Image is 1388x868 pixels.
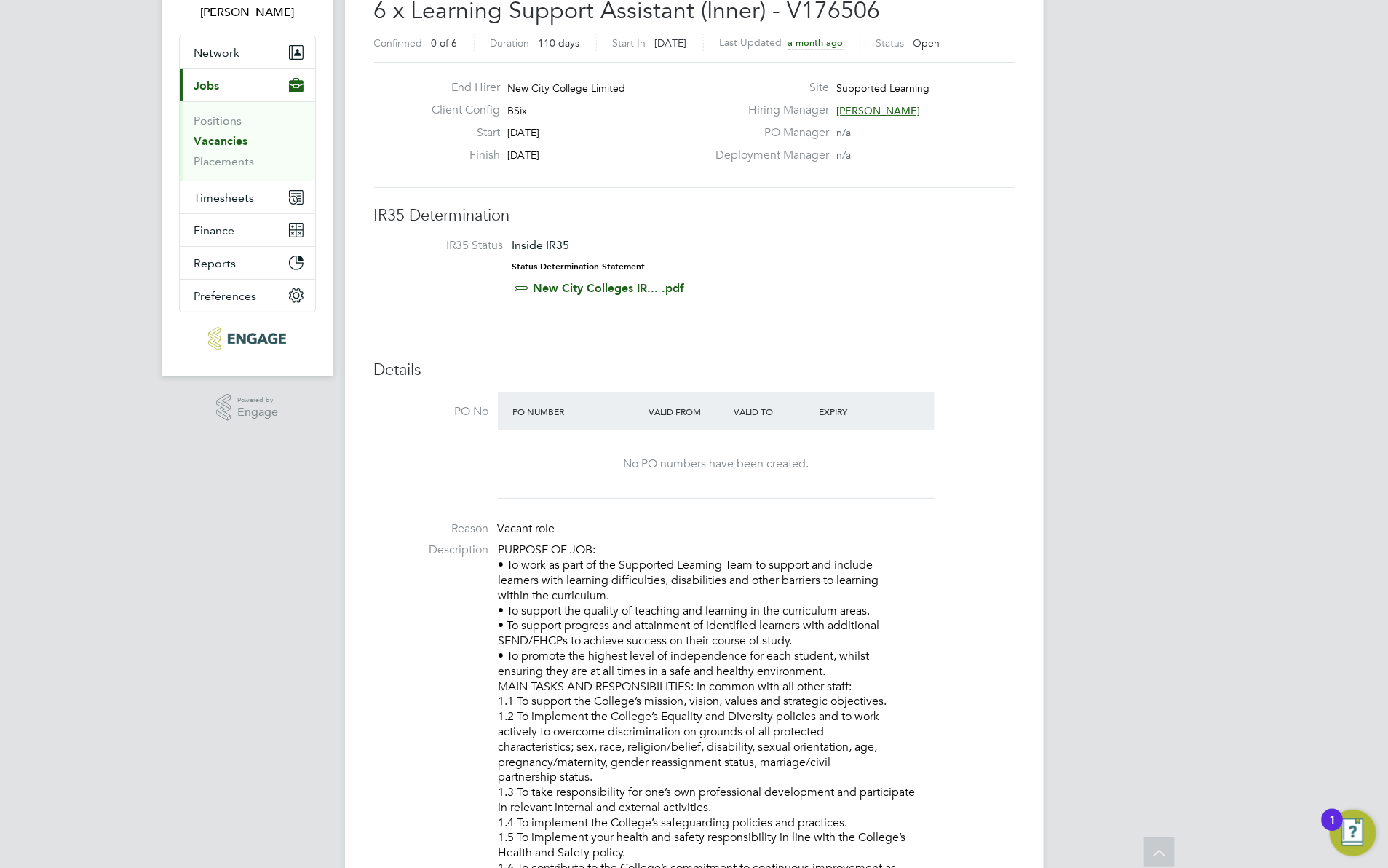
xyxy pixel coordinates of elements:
[534,281,685,295] a: New City Colleges IR... .pdf
[180,69,315,101] button: Jobs
[509,398,646,425] div: PO Number
[420,80,500,95] label: End Hirer
[645,398,730,425] div: Valid From
[512,261,646,272] strong: Status Determination Statement
[420,148,500,163] label: Finish
[707,148,829,163] label: Deployment Manager
[237,394,278,406] span: Powered by
[420,125,500,141] label: Start
[836,126,851,139] span: n/a
[655,36,687,50] span: [DATE]
[374,36,423,50] label: Confirmed
[420,103,500,118] label: Client Config
[913,36,940,50] span: Open
[374,360,1015,381] h3: Details
[180,214,315,246] button: Finance
[374,542,489,558] label: Description
[491,36,530,50] label: Duration
[374,404,489,419] label: PO No
[512,238,570,252] span: Inside IR35
[180,247,315,279] button: Reports
[876,36,905,50] label: Status
[389,238,504,253] label: IR35 Status
[216,394,278,422] a: Powered byEngage
[179,4,316,21] span: Josh Boulding
[208,327,286,350] img: protocol-logo-retina.png
[720,36,782,49] label: Last Updated
[507,149,539,162] span: [DATE]
[836,149,851,162] span: n/a
[194,46,240,60] span: Network
[180,181,315,213] button: Timesheets
[707,80,829,95] label: Site
[788,36,844,49] span: a month ago
[194,224,235,237] span: Finance
[512,457,920,472] div: No PO numbers have been created.
[432,36,458,50] span: 0 of 6
[507,104,527,117] span: BSix
[815,398,900,425] div: Expiry
[180,101,315,181] div: Jobs
[507,82,625,95] span: New City College Limited
[194,289,257,303] span: Preferences
[374,205,1015,226] h3: IR35 Determination
[194,134,248,148] a: Vacancies
[1330,810,1376,856] button: Open Resource Center, 1 new notification
[498,521,555,536] span: Vacant role
[1329,820,1336,839] div: 1
[707,103,829,118] label: Hiring Manager
[730,398,815,425] div: Valid To
[507,126,539,139] span: [DATE]
[194,191,255,205] span: Timesheets
[707,125,829,141] label: PO Manager
[194,79,220,92] span: Jobs
[194,154,255,168] a: Placements
[194,256,237,270] span: Reports
[836,82,929,95] span: Supported Learning
[179,327,316,350] a: Go to home page
[374,521,489,537] label: Reason
[180,280,315,312] button: Preferences
[836,104,920,117] span: [PERSON_NAME]
[180,36,315,68] button: Network
[237,406,278,419] span: Engage
[194,114,242,127] a: Positions
[539,36,580,50] span: 110 days
[613,36,646,50] label: Start In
